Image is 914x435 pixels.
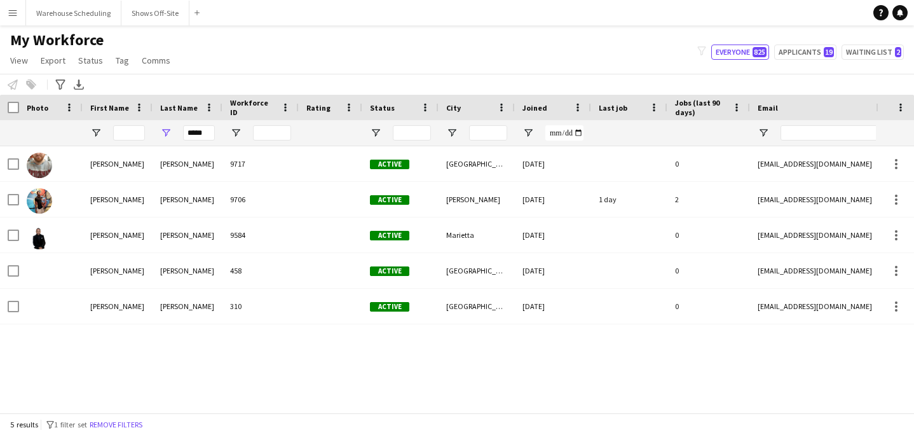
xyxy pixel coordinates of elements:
span: City [446,103,461,113]
button: Applicants19 [774,45,836,60]
span: Comms [142,55,170,66]
a: View [5,52,33,69]
div: [PERSON_NAME] [83,217,153,252]
span: Export [41,55,65,66]
span: My Workforce [10,31,104,50]
span: View [10,55,28,66]
div: [GEOGRAPHIC_DATA] [439,289,515,324]
div: 0 [667,253,750,288]
div: 9584 [222,217,299,252]
div: 9717 [222,146,299,181]
span: Rating [306,103,331,113]
input: City Filter Input [469,125,507,141]
span: Jobs (last 90 days) [675,98,727,117]
div: [PERSON_NAME] [439,182,515,217]
button: Warehouse Scheduling [26,1,121,25]
span: 19 [824,47,834,57]
div: [PERSON_NAME] [153,289,222,324]
input: Last Name Filter Input [183,125,215,141]
div: 458 [222,253,299,288]
span: Joined [522,103,547,113]
span: Status [78,55,103,66]
div: 310 [222,289,299,324]
div: 9706 [222,182,299,217]
button: Open Filter Menu [758,127,769,139]
span: Active [370,160,409,169]
span: Workforce ID [230,98,276,117]
input: Workforce ID Filter Input [253,125,291,141]
div: [PERSON_NAME] [83,146,153,181]
div: 0 [667,289,750,324]
span: 2 [895,47,901,57]
div: 2 [667,182,750,217]
img: Gregory Moore [27,188,52,214]
div: [DATE] [515,289,591,324]
input: Status Filter Input [393,125,431,141]
button: Open Filter Menu [230,127,242,139]
div: [DATE] [515,146,591,181]
div: [PERSON_NAME] [153,217,222,252]
div: [GEOGRAPHIC_DATA] [439,146,515,181]
img: Pedro Moore [27,224,52,249]
span: First Name [90,103,129,113]
div: 1 day [591,182,667,217]
button: Open Filter Menu [446,127,458,139]
img: Garrett Moore [27,153,52,178]
div: 0 [667,217,750,252]
button: Waiting list2 [842,45,904,60]
button: Open Filter Menu [522,127,534,139]
span: Active [370,266,409,276]
app-action-btn: Export XLSX [71,77,86,92]
div: 0 [667,146,750,181]
div: Marietta [439,217,515,252]
a: Status [73,52,108,69]
span: Email [758,103,778,113]
span: Active [370,231,409,240]
input: First Name Filter Input [113,125,145,141]
button: Open Filter Menu [370,127,381,139]
span: Last job [599,103,627,113]
div: [PERSON_NAME] [153,253,222,288]
button: Shows Off-Site [121,1,189,25]
div: [GEOGRAPHIC_DATA] [439,253,515,288]
div: [DATE] [515,253,591,288]
span: 1 filter set [54,420,87,429]
span: Active [370,195,409,205]
div: [PERSON_NAME] [153,146,222,181]
a: Comms [137,52,175,69]
span: Tag [116,55,129,66]
button: Open Filter Menu [90,127,102,139]
div: [PERSON_NAME] [83,253,153,288]
a: Tag [111,52,134,69]
div: [PERSON_NAME] [83,182,153,217]
span: 825 [753,47,767,57]
span: Last Name [160,103,198,113]
button: Everyone825 [711,45,769,60]
button: Remove filters [87,418,145,432]
div: [DATE] [515,217,591,252]
span: Active [370,302,409,312]
div: [PERSON_NAME] [83,289,153,324]
app-action-btn: Advanced filters [53,77,68,92]
div: [PERSON_NAME] [153,182,222,217]
a: Export [36,52,71,69]
span: Photo [27,103,48,113]
button: Open Filter Menu [160,127,172,139]
div: [DATE] [515,182,591,217]
input: Joined Filter Input [545,125,583,141]
span: Status [370,103,395,113]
